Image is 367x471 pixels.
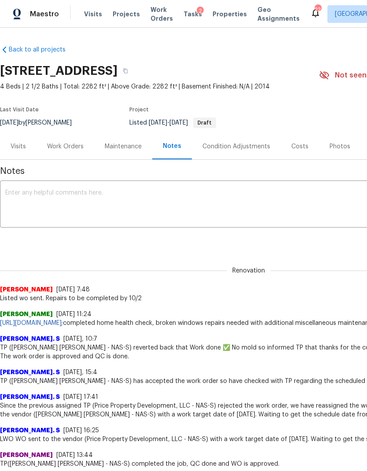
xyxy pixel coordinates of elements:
div: Notes [163,142,181,151]
span: Listed [129,120,216,126]
span: [DATE] 13:44 [56,452,93,458]
div: 22 [315,5,321,14]
div: Condition Adjustments [202,142,270,151]
span: [DATE] 11:24 [56,311,92,317]
button: Copy Address [117,63,133,79]
span: [DATE] [149,120,167,126]
div: Maintenance [105,142,142,151]
span: Renovation [227,266,270,275]
span: [DATE] 7:48 [56,287,90,293]
span: Project [129,107,149,112]
span: [DATE] [169,120,188,126]
div: Work Orders [47,142,84,151]
span: Draft [194,120,215,125]
span: Work Orders [150,5,173,23]
div: 2 [197,7,204,15]
div: Visits [11,142,26,151]
span: - [149,120,188,126]
span: Tasks [183,11,202,17]
span: [DATE], 15:4 [63,369,97,375]
span: Properties [213,10,247,18]
span: [DATE] 16:25 [63,427,99,434]
span: Visits [84,10,102,18]
span: Projects [113,10,140,18]
span: [DATE] 17:41 [63,394,98,400]
span: Maestro [30,10,59,18]
div: Costs [291,142,308,151]
span: [DATE], 10:7 [63,336,97,342]
span: Geo Assignments [257,5,300,23]
div: Photos [330,142,350,151]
